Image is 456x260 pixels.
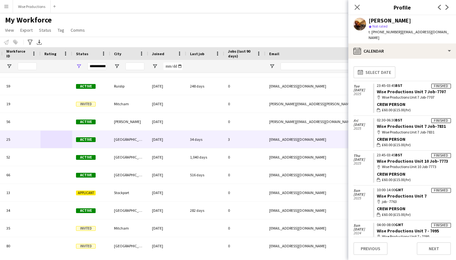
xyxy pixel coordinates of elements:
[353,227,373,231] span: [DATE]
[265,113,392,130] div: [PERSON_NAME][EMAIL_ADDRESS][DOMAIN_NAME]
[5,27,14,33] span: View
[224,131,265,148] div: 3
[186,148,224,166] div: 1,040 days
[3,26,16,34] a: View
[431,188,451,193] div: Finished
[76,173,96,178] span: Active
[3,148,41,166] div: 52
[3,184,41,201] div: 13
[353,123,373,127] span: [DATE]
[76,155,96,160] span: Active
[18,26,35,34] a: Export
[377,171,451,177] div: Crew Person
[110,166,148,184] div: [GEOGRAPHIC_DATA]
[265,95,392,113] div: [PERSON_NAME][EMAIL_ADDRESS][PERSON_NAME][DOMAIN_NAME]
[353,192,373,196] span: [DATE]
[36,26,54,34] a: Status
[265,219,392,237] div: [EMAIL_ADDRESS][DOMAIN_NAME]
[152,51,164,56] span: Joined
[148,219,186,237] div: [DATE]
[186,77,224,95] div: 248 days
[148,131,186,148] div: [DATE]
[353,189,373,192] span: Sun
[3,77,41,95] div: 59
[281,62,388,70] input: Email Filter Input
[148,113,186,130] div: [DATE]
[395,83,402,88] span: BST
[224,95,265,113] div: 0
[377,234,451,239] div: Wise Productions Unit 7 - 7095
[6,63,12,69] button: Open Filter Menu
[18,62,37,70] input: Workforce ID Filter Input
[152,63,158,69] button: Open Filter Menu
[3,219,41,237] div: 35
[5,15,52,25] span: My Workforce
[265,184,392,201] div: [EMAIL_ADDRESS][DOMAIN_NAME]
[431,84,451,88] div: Finished
[265,77,392,95] div: [EMAIL_ADDRESS][DOMAIN_NAME]
[353,154,373,158] span: Thu
[186,166,224,184] div: 516 days
[44,51,56,56] span: Rating
[265,148,392,166] div: [EMAIL_ADDRESS][DOMAIN_NAME]
[110,219,148,237] div: Mitcham
[353,66,396,78] button: Select date
[377,101,451,107] div: Crew Person
[377,129,451,135] div: Wise Productions Unit 7 Job-7831
[76,51,88,56] span: Status
[39,27,51,33] span: Status
[377,188,451,192] div: 10:00-14:00
[377,193,427,199] a: Wise Productions Unit 7
[377,158,448,164] a: Wise Productions Unit 10 Job-7773
[353,242,388,255] button: Previous
[186,202,224,219] div: 282 days
[353,84,373,88] span: Tue
[76,244,96,249] span: Invited
[377,164,451,170] div: Wise Productions Unit 10 Job-7773
[148,166,186,184] div: [DATE]
[76,84,96,89] span: Active
[3,202,41,219] div: 34
[382,212,411,218] span: £60.00 (£15.00/hr)
[377,153,451,157] div: 23:45-03:45
[110,113,148,130] div: [PERSON_NAME]
[269,63,275,69] button: Open Filter Menu
[265,166,392,184] div: [EMAIL_ADDRESS][DOMAIN_NAME]
[269,51,279,56] span: Email
[68,26,87,34] a: Comms
[377,136,451,142] div: Crew Person
[13,0,51,13] button: Wise Productions
[265,202,392,219] div: [EMAIL_ADDRESS][DOMAIN_NAME]
[148,184,186,201] div: [DATE]
[395,187,403,192] span: GMT
[76,63,82,69] button: Open Filter Menu
[224,237,265,255] div: 0
[395,153,402,157] span: BST
[110,148,148,166] div: [GEOGRAPHIC_DATA]
[71,27,85,33] span: Comms
[377,89,446,94] a: Wise Productions Unit 7 Job-7707
[431,223,451,228] div: Finished
[114,51,121,56] span: City
[76,137,96,142] span: Active
[417,242,451,255] button: Next
[353,158,373,161] span: [DATE]
[353,88,373,92] span: [DATE]
[377,84,451,88] div: 23:45-03:45
[110,77,148,95] div: Ruislip
[369,29,449,40] span: | [EMAIL_ADDRESS][DOMAIN_NAME]
[265,131,392,148] div: [EMAIL_ADDRESS][DOMAIN_NAME]
[148,148,186,166] div: [DATE]
[377,199,451,205] div: job - 7763
[382,107,411,113] span: £60.00 (£15.00/hr)
[353,119,373,123] span: Fri
[110,131,148,148] div: [GEOGRAPHIC_DATA]
[369,29,402,34] span: t. [PHONE_NUMBER]
[348,43,456,59] div: Calendar
[76,191,96,195] span: Applicant
[3,95,41,113] div: 19
[110,237,148,255] div: [GEOGRAPHIC_DATA]
[265,237,392,255] div: [EMAIL_ADDRESS][DOMAIN_NAME]
[110,202,148,219] div: [GEOGRAPHIC_DATA]
[395,118,402,122] span: BST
